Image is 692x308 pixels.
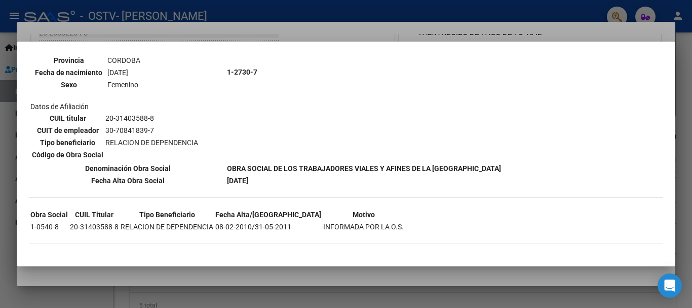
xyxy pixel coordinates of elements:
td: CORDOBA [107,55,224,66]
td: RELACION DE DEPENDENCIA [105,137,199,148]
th: Código de Obra Social [31,149,104,160]
th: Sexo [31,79,106,90]
b: [DATE] [227,177,248,185]
div: Open Intercom Messenger [658,273,682,298]
th: CUIT de empleador [31,125,104,136]
td: 20-31403588-8 [69,221,119,232]
td: INFORMADA POR LA O.S. [323,221,404,232]
td: 08-02-2010/31-05-2011 [215,221,322,232]
th: Obra Social [30,209,68,220]
b: OBRA SOCIAL DE LOS TRABAJADORES VIALES Y AFINES DE LA [GEOGRAPHIC_DATA] [227,164,501,173]
td: 20-31403588-8 [105,113,199,124]
th: Fecha de nacimiento [31,67,106,78]
th: Fecha Alta/[GEOGRAPHIC_DATA] [215,209,322,220]
th: Tipo Beneficiario [120,209,214,220]
th: CUIL titular [31,113,104,124]
th: Motivo [323,209,404,220]
td: RELACION DE DEPENDENCIA [120,221,214,232]
td: Femenino [107,79,224,90]
th: Fecha Alta Obra Social [30,175,225,186]
td: [DATE] [107,67,224,78]
td: 30-70841839-7 [105,125,199,136]
th: CUIL Titular [69,209,119,220]
th: Provincia [31,55,106,66]
td: 1-0540-8 [30,221,68,232]
th: Tipo beneficiario [31,137,104,148]
th: Denominación Obra Social [30,163,225,174]
b: 1-2730-7 [227,68,257,76]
